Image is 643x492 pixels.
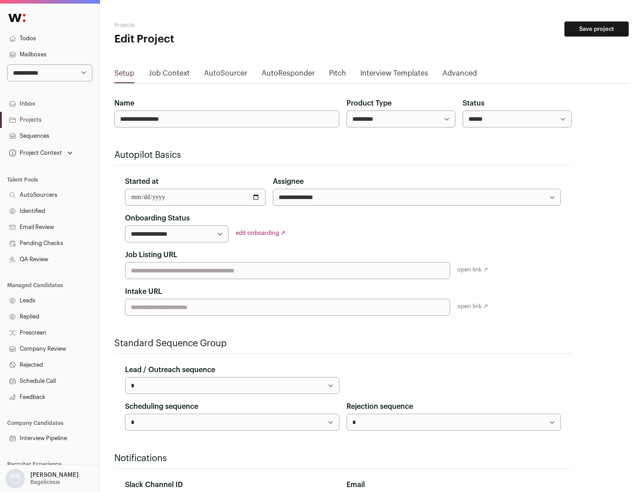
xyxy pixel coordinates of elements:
[443,68,477,82] a: Advanced
[114,337,572,350] h2: Standard Sequence Group
[114,68,134,82] a: Setup
[329,68,346,82] a: Pitch
[347,479,561,490] div: Email
[30,479,60,486] p: Bagelicious
[7,147,75,159] button: Open dropdown
[30,471,79,479] p: [PERSON_NAME]
[114,149,572,161] h2: Autopilot Basics
[125,286,162,297] label: Intake URL
[5,469,25,488] img: nopic.png
[114,98,134,109] label: Name
[125,479,183,490] label: Slack Channel ID
[125,401,198,412] label: Scheduling sequence
[125,176,159,187] label: Started at
[463,98,484,109] label: Status
[4,469,80,488] button: Open dropdown
[204,68,247,82] a: AutoSourcer
[360,68,428,82] a: Interview Templates
[125,250,177,260] label: Job Listing URL
[114,32,286,47] h1: Edit Project
[114,452,572,465] h2: Notifications
[564,21,629,37] button: Save project
[125,365,215,375] label: Lead / Outreach sequence
[262,68,315,82] a: AutoResponder
[149,68,190,82] a: Job Context
[273,176,304,187] label: Assignee
[114,21,286,29] h2: Projects
[125,213,190,224] label: Onboarding Status
[347,98,392,109] label: Product Type
[347,401,413,412] label: Rejection sequence
[236,230,285,236] a: edit onboarding ↗
[7,149,62,157] div: Project Context
[4,9,30,27] img: Wellfound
